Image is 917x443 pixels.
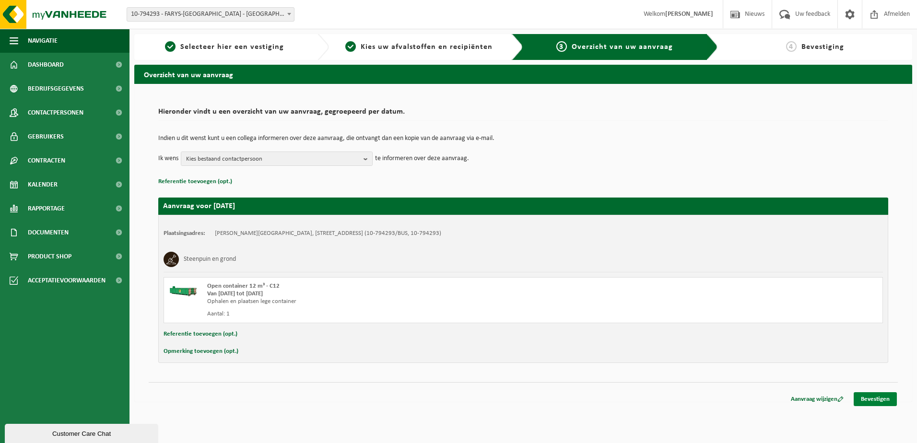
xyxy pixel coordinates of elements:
h2: Hieronder vindt u een overzicht van uw aanvraag, gegroepeerd per datum. [158,108,888,121]
span: Product Shop [28,245,71,268]
button: Opmerking toevoegen (opt.) [164,345,238,358]
span: Navigatie [28,29,58,53]
strong: Aanvraag voor [DATE] [163,202,235,210]
span: 2 [345,41,356,52]
h2: Overzicht van uw aanvraag [134,65,912,83]
p: Ik wens [158,152,178,166]
img: HK-XC-12-GN-00.png [169,282,198,297]
button: Kies bestaand contactpersoon [181,152,373,166]
span: Bevestiging [801,43,844,51]
div: Ophalen en plaatsen lege container [207,298,562,305]
span: Dashboard [28,53,64,77]
span: 10-794293 - FARYS-ASSE - ASSE [127,7,294,22]
strong: [PERSON_NAME] [665,11,713,18]
div: Aantal: 1 [207,310,562,318]
a: Aanvraag wijzigen [784,392,851,406]
span: Rapportage [28,197,65,221]
strong: Van [DATE] tot [DATE] [207,291,263,297]
span: Documenten [28,221,69,245]
span: Gebruikers [28,125,64,149]
td: [PERSON_NAME][GEOGRAPHIC_DATA], [STREET_ADDRESS] (10-794293/BUS, 10-794293) [215,230,441,237]
a: Bevestigen [854,392,897,406]
span: Kalender [28,173,58,197]
span: Kies bestaand contactpersoon [186,152,360,166]
button: Referentie toevoegen (opt.) [164,328,237,340]
button: Referentie toevoegen (opt.) [158,175,232,188]
span: 3 [556,41,567,52]
span: Selecteer hier een vestiging [180,43,284,51]
iframe: chat widget [5,422,160,443]
span: Kies uw afvalstoffen en recipiënten [361,43,493,51]
span: Acceptatievoorwaarden [28,268,106,292]
span: 1 [165,41,176,52]
a: 1Selecteer hier een vestiging [139,41,310,53]
span: Bedrijfsgegevens [28,77,84,101]
strong: Plaatsingsadres: [164,230,205,236]
span: Overzicht van uw aanvraag [572,43,673,51]
h3: Steenpuin en grond [184,252,236,267]
span: Open container 12 m³ - C12 [207,283,280,289]
span: Contracten [28,149,65,173]
p: te informeren over deze aanvraag. [375,152,469,166]
span: 10-794293 - FARYS-ASSE - ASSE [127,8,294,21]
p: Indien u dit wenst kunt u een collega informeren over deze aanvraag, die ontvangt dan een kopie v... [158,135,888,142]
a: 2Kies uw afvalstoffen en recipiënten [334,41,505,53]
span: 4 [786,41,797,52]
span: Contactpersonen [28,101,83,125]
